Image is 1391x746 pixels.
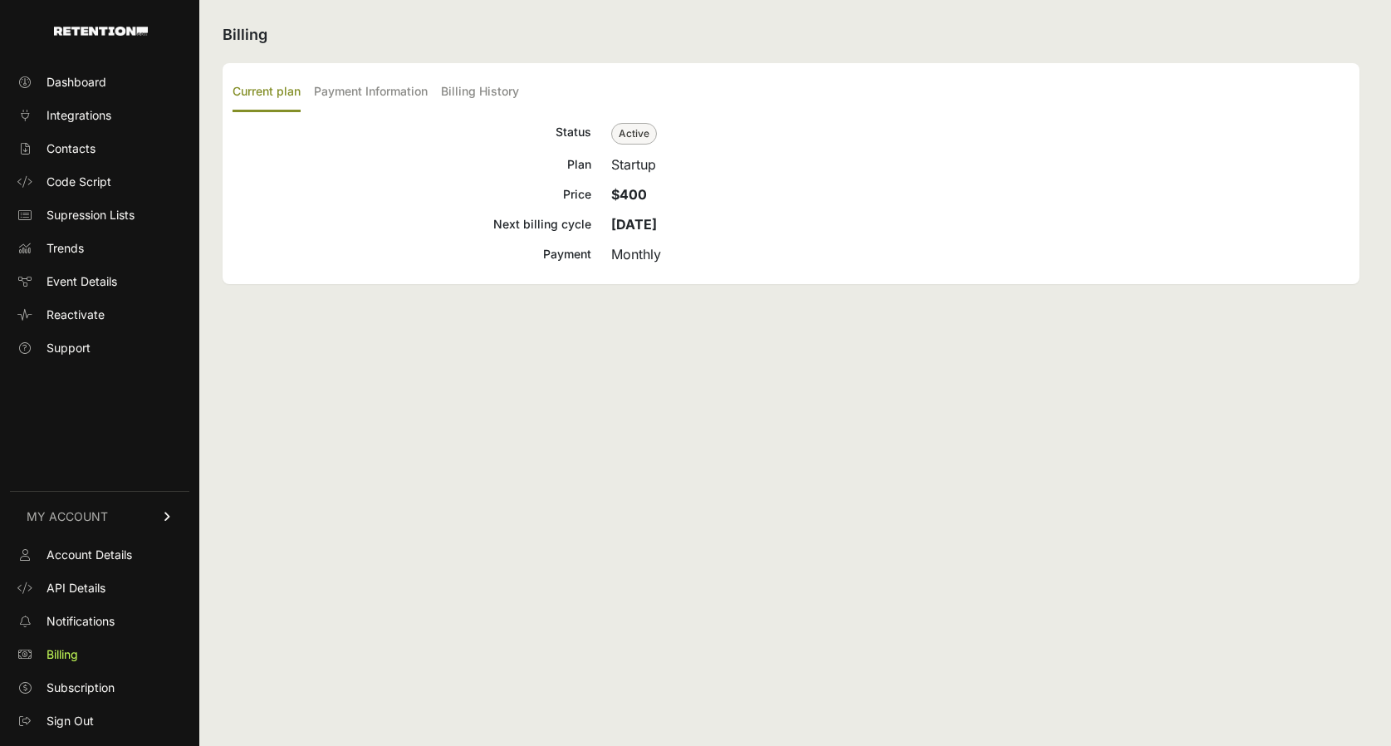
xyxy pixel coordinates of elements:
[611,244,1349,264] div: Monthly
[47,680,115,696] span: Subscription
[47,580,105,596] span: API Details
[314,73,428,112] label: Payment Information
[10,235,189,262] a: Trends
[47,307,105,323] span: Reactivate
[611,123,657,145] span: Active
[10,202,189,228] a: Supression Lists
[47,613,115,630] span: Notifications
[10,708,189,734] a: Sign Out
[47,140,96,157] span: Contacts
[10,641,189,668] a: Billing
[611,155,1349,174] div: Startup
[47,240,84,257] span: Trends
[47,547,132,563] span: Account Details
[233,184,591,204] div: Price
[10,335,189,361] a: Support
[47,107,111,124] span: Integrations
[47,174,111,190] span: Code Script
[223,23,1359,47] h2: Billing
[10,69,189,96] a: Dashboard
[10,302,189,328] a: Reactivate
[54,27,148,36] img: Retention.com
[233,122,591,145] div: Status
[47,646,78,663] span: Billing
[47,74,106,91] span: Dashboard
[10,675,189,701] a: Subscription
[10,542,189,568] a: Account Details
[611,186,647,203] strong: $400
[441,73,519,112] label: Billing History
[10,491,189,542] a: MY ACCOUNT
[47,273,117,290] span: Event Details
[10,102,189,129] a: Integrations
[233,155,591,174] div: Plan
[10,135,189,162] a: Contacts
[233,73,301,112] label: Current plan
[233,214,591,234] div: Next billing cycle
[27,508,108,525] span: MY ACCOUNT
[611,216,657,233] strong: [DATE]
[47,340,91,356] span: Support
[10,575,189,601] a: API Details
[10,169,189,195] a: Code Script
[10,608,189,635] a: Notifications
[10,268,189,295] a: Event Details
[47,713,94,729] span: Sign Out
[47,207,135,223] span: Supression Lists
[233,244,591,264] div: Payment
